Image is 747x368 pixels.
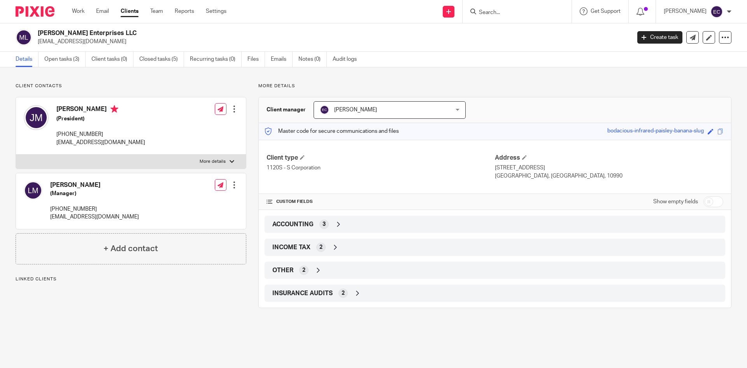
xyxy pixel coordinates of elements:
label: Show empty fields [653,198,698,206]
a: Work [72,7,84,15]
a: Recurring tasks (0) [190,52,242,67]
span: INSURANCE AUDITS [272,289,333,298]
img: Pixie [16,6,54,17]
h2: [PERSON_NAME] Enterprises LLC [38,29,508,37]
h4: Client type [267,154,495,162]
a: Reports [175,7,194,15]
input: Search [478,9,548,16]
img: svg%3E [24,181,42,200]
a: Email [96,7,109,15]
p: [PHONE_NUMBER] [56,130,145,138]
p: [EMAIL_ADDRESS][DOMAIN_NAME] [50,213,139,221]
p: Master code for secure communications and files [265,127,399,135]
p: Linked clients [16,276,246,282]
span: OTHER [272,266,293,275]
p: More details [200,158,226,165]
img: svg%3E [24,105,49,130]
h5: (President) [56,115,145,123]
a: Closed tasks (5) [139,52,184,67]
p: [STREET_ADDRESS] [495,164,723,172]
a: Clients [121,7,139,15]
p: [EMAIL_ADDRESS][DOMAIN_NAME] [56,139,145,146]
span: ACCOUNTING [272,220,314,229]
p: [PHONE_NUMBER] [50,205,139,213]
img: svg%3E [320,105,329,114]
p: [EMAIL_ADDRESS][DOMAIN_NAME] [38,38,626,46]
p: Client contacts [16,83,246,89]
a: Open tasks (3) [44,52,86,67]
span: INCOME TAX [272,243,310,252]
p: 1120S - S Corporation [267,164,495,172]
span: 2 [342,289,345,297]
a: Team [150,7,163,15]
p: More details [258,83,731,89]
span: 3 [323,220,326,228]
img: svg%3E [16,29,32,46]
h5: (Manager) [50,190,139,197]
img: svg%3E [710,5,723,18]
span: 2 [302,266,305,274]
a: Audit logs [333,52,363,67]
a: Details [16,52,39,67]
p: [GEOGRAPHIC_DATA], [GEOGRAPHIC_DATA], 10990 [495,172,723,180]
span: 2 [319,243,323,251]
a: Settings [206,7,226,15]
span: [PERSON_NAME] [334,107,377,113]
a: Files [247,52,265,67]
div: bodacious-infrared-paisley-banana-slug [607,127,704,136]
h3: Client manager [267,106,306,114]
a: Client tasks (0) [91,52,133,67]
h4: Address [495,154,723,162]
h4: [PERSON_NAME] [56,105,145,115]
a: Create task [637,31,682,44]
h4: + Add contact [103,243,158,255]
i: Primary [110,105,118,113]
h4: [PERSON_NAME] [50,181,139,189]
a: Notes (0) [298,52,327,67]
span: Get Support [591,9,621,14]
p: [PERSON_NAME] [664,7,707,15]
a: Emails [271,52,293,67]
h4: CUSTOM FIELDS [267,199,495,205]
